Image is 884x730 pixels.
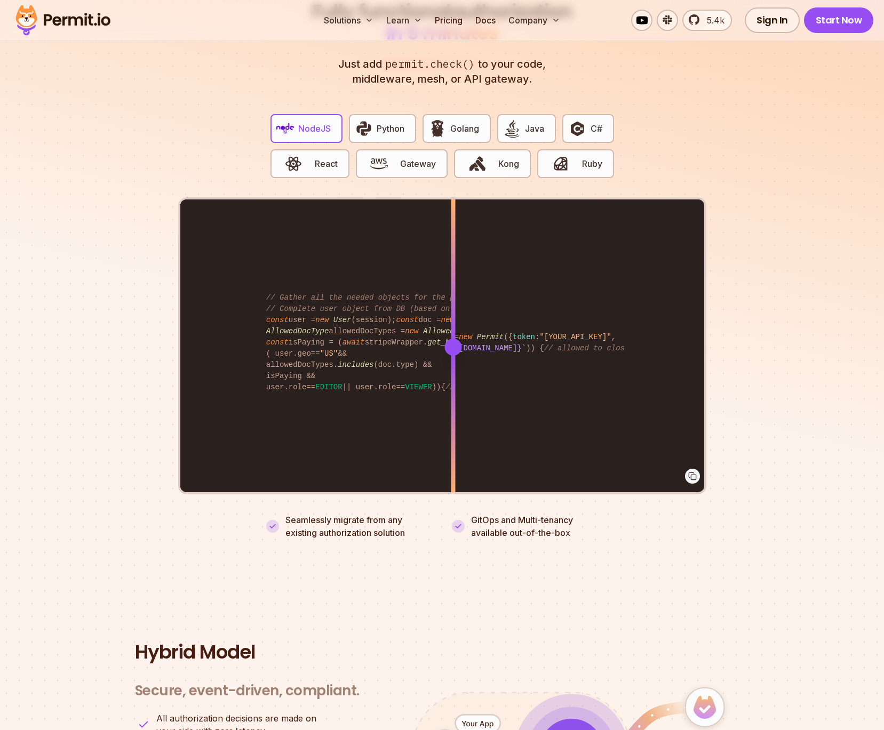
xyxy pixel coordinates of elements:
[259,284,625,402] code: user = (session); doc = ( , , session. ); allowedDocTypes = (user. ); isPaying = ( stripeWrapper....
[382,10,426,31] button: Learn
[284,155,302,173] img: React
[682,10,732,31] a: 5.4k
[327,57,558,86] p: Just add to your code, middleware, mesh, or API gateway.
[276,119,294,138] img: NodeJS
[504,10,564,31] button: Company
[591,122,602,135] span: C#
[285,514,433,539] p: Seamlessly migrate from any existing authorization solution
[405,327,418,335] span: new
[445,383,513,391] span: // allow access
[471,10,500,31] a: Docs
[396,316,418,324] span: const
[378,383,396,391] span: role
[11,2,115,38] img: Permit logo
[582,157,602,170] span: Ruby
[382,57,478,72] span: permit.check()
[315,383,342,391] span: EDITOR
[333,316,352,324] span: User
[310,1,575,44] h2: authorization
[343,338,365,347] span: await
[377,122,404,135] span: Python
[700,14,724,27] span: 5.4k
[423,327,486,335] span: AllowedDocType
[544,344,656,352] span: // allowed to close issue
[525,122,544,135] span: Java
[298,122,331,135] span: NodeJS
[266,327,329,335] span: AllowedDocType
[552,155,570,173] img: Ruby
[355,119,373,138] img: Python
[320,10,378,31] button: Solutions
[428,119,447,138] img: Golang
[503,119,521,138] img: Java
[338,360,373,369] span: includes
[135,641,750,663] h2: Hybrid Model
[498,157,519,170] span: Kong
[459,333,472,341] span: new
[370,155,388,173] img: Gateway
[427,338,508,347] span: get_billing_status
[431,10,467,31] a: Pricing
[450,122,479,135] span: Golang
[400,157,436,170] span: Gateway
[745,7,800,33] a: Sign In
[477,333,504,341] span: Permit
[266,293,522,302] span: // Gather all the needed objects for the permission check
[804,7,874,33] a: Start Now
[396,360,414,369] span: type
[405,383,432,391] span: VIEWER
[156,712,316,725] span: All authorization decisions are made on
[441,316,455,324] span: new
[513,333,535,341] span: token
[266,316,289,324] span: const
[468,155,487,173] img: Kong
[266,338,289,347] span: const
[315,316,329,324] span: new
[298,349,311,358] span: geo
[471,514,573,539] p: GitOps and Multi-tenancy available out-of-the-box
[289,383,307,391] span: role
[135,682,360,700] h3: Secure, event-driven, compliant.
[427,344,526,352] span: `doc: `
[266,304,620,313] span: // Complete user object from DB (based on session object, only 3 DB queries...)
[568,119,586,138] img: C#
[320,349,338,358] span: "US"
[539,333,611,341] span: "[YOUR_API_KEY]"
[450,344,521,352] span: ${[DOMAIN_NAME]}
[315,157,338,170] span: React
